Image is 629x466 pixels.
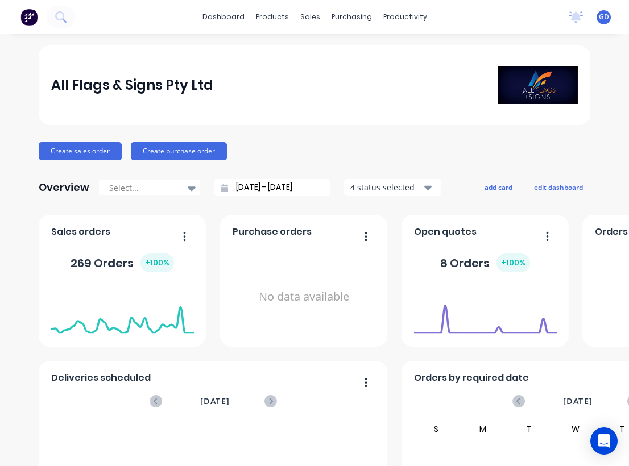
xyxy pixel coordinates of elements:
[326,9,378,26] div: purchasing
[233,243,375,351] div: No data available
[590,427,618,455] div: Open Intercom Messenger
[414,225,477,239] span: Open quotes
[131,142,227,160] button: Create purchase order
[20,9,38,26] img: Factory
[39,142,122,160] button: Create sales order
[477,180,520,194] button: add card
[233,225,312,239] span: Purchase orders
[498,66,578,104] img: All Flags & Signs Pty Ltd
[344,179,441,196] button: 4 status selected
[527,180,590,194] button: edit dashboard
[413,422,460,436] div: S
[295,9,326,26] div: sales
[440,253,530,272] div: 8 Orders
[599,12,609,22] span: GD
[350,181,422,193] div: 4 status selected
[506,422,553,436] div: T
[378,9,433,26] div: productivity
[552,422,599,436] div: W
[496,253,530,272] div: + 100 %
[250,9,295,26] div: products
[39,176,89,199] div: Overview
[140,253,174,272] div: + 100 %
[51,74,213,97] div: All Flags & Signs Pty Ltd
[460,422,506,436] div: M
[200,395,230,407] span: [DATE]
[563,395,593,407] span: [DATE]
[197,9,250,26] a: dashboard
[51,225,110,239] span: Sales orders
[71,253,174,272] div: 269 Orders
